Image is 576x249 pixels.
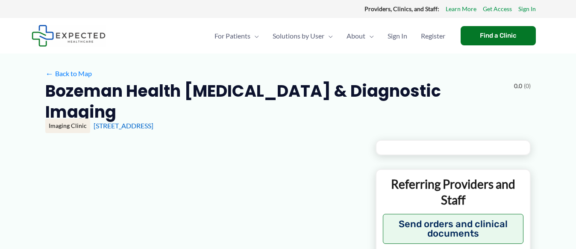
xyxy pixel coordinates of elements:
div: Imaging Clinic [45,119,90,133]
span: Menu Toggle [324,21,333,51]
strong: Providers, Clinics, and Staff: [364,5,439,12]
img: Expected Healthcare Logo - side, dark font, small [32,25,106,47]
h2: Bozeman Health [MEDICAL_DATA] & Diagnostic Imaging [45,80,507,123]
span: For Patients [215,21,250,51]
a: Get Access [483,3,512,15]
span: Menu Toggle [365,21,374,51]
span: About [347,21,365,51]
span: Solutions by User [273,21,324,51]
a: Solutions by UserMenu Toggle [266,21,340,51]
a: Sign In [381,21,414,51]
a: Find a Clinic [461,26,536,45]
a: Sign In [518,3,536,15]
a: For PatientsMenu Toggle [208,21,266,51]
span: Menu Toggle [250,21,259,51]
span: Sign In [388,21,407,51]
span: 0.0 [514,80,522,92]
p: Referring Providers and Staff [383,176,523,207]
button: Send orders and clinical documents [383,214,523,244]
a: Register [414,21,452,51]
span: Register [421,21,445,51]
nav: Primary Site Navigation [208,21,452,51]
a: [STREET_ADDRESS] [94,122,153,130]
span: ← [45,69,53,77]
a: ←Back to Map [45,67,92,80]
a: Learn More [446,3,476,15]
a: AboutMenu Toggle [340,21,381,51]
span: (0) [524,80,531,92]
